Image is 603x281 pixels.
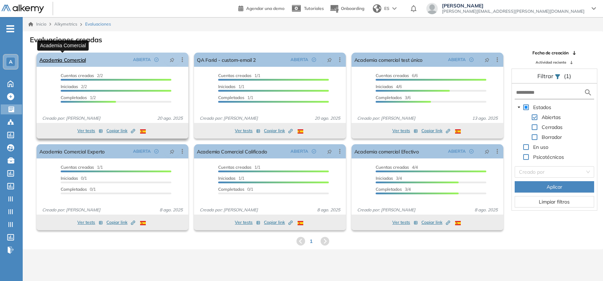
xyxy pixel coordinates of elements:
[61,73,94,78] span: Cuentas creadas
[455,129,461,134] img: ESP
[564,72,571,80] span: (1)
[106,218,135,227] button: Copiar link
[330,1,364,16] button: Onboarding
[376,164,409,170] span: Cuentas creadas
[61,187,96,192] span: 0/1
[164,54,180,65] button: pushpin
[61,84,78,89] span: Iniciadas
[469,149,474,153] span: check-circle
[312,115,343,121] span: 20 ago. 2025
[442,3,585,9] span: [PERSON_NAME]
[421,219,450,226] span: Copiar link
[354,207,418,213] span: Creado por: [PERSON_NAME]
[61,164,94,170] span: Cuentas creadas
[542,134,562,140] span: Borrador
[469,58,474,62] span: check-circle
[218,164,251,170] span: Cuentas creadas
[61,95,96,100] span: 1/2
[536,60,566,65] span: Actividad reciente
[246,6,284,11] span: Agendar una demo
[106,219,135,226] span: Copiar link
[170,148,175,154] span: pushpin
[392,126,418,135] button: Ver tests
[354,115,418,121] span: Creado por: [PERSON_NAME]
[532,50,569,56] span: Fecha de creación
[341,6,364,11] span: Onboarding
[376,73,418,78] span: 6/6
[469,115,500,121] span: 13 ago. 2025
[77,218,103,227] button: Ver tests
[376,175,402,181] span: 3/4
[354,53,422,67] a: Academia comercial test único
[140,129,146,134] img: ESP
[154,58,159,62] span: check-circle
[218,95,253,100] span: 1/1
[106,126,135,135] button: Copiar link
[485,57,489,63] span: pushpin
[197,144,267,158] a: Academia Comercial Calificado
[540,133,563,141] span: Borrador
[30,36,102,44] h3: Evaluaciones creadas
[61,95,87,100] span: Completados
[376,95,402,100] span: Completados
[264,219,293,226] span: Copiar link
[218,95,244,100] span: Completados
[421,128,450,134] span: Copiar link
[85,21,111,27] span: Evaluaciones
[376,73,409,78] span: Cuentas creadas
[517,106,521,109] span: caret-down
[540,113,562,121] span: Abiertas
[235,218,260,227] button: Ver tests
[298,129,303,134] img: ESP
[537,72,555,80] span: Filtrar
[291,148,308,155] span: ABIERTA
[533,104,551,110] span: Estados
[133,148,151,155] span: ABIERTA
[39,207,103,213] span: Creado por: [PERSON_NAME]
[197,207,261,213] span: Creado por: [PERSON_NAME]
[354,144,419,158] a: Academia comercial Efectivo
[61,175,87,181] span: 0/1
[218,175,244,181] span: 1/1
[312,149,316,153] span: check-circle
[314,207,343,213] span: 8 ago. 2025
[392,218,418,227] button: Ver tests
[455,221,461,225] img: ESP
[140,221,146,225] img: ESP
[154,115,186,121] span: 20 ago. 2025
[376,187,402,192] span: Completados
[542,114,561,120] span: Abiertas
[218,175,236,181] span: Iniciadas
[218,84,236,89] span: Iniciadas
[479,54,495,65] button: pushpin
[37,40,89,50] div: Academia Comercial
[532,153,565,161] span: Psicotécnicos
[392,7,397,10] img: arrow
[421,126,450,135] button: Copiar link
[218,187,253,192] span: 0/1
[542,124,563,130] span: Cerradas
[421,218,450,227] button: Copiar link
[157,207,186,213] span: 8 ago. 2025
[327,57,332,63] span: pushpin
[532,103,553,112] span: Estados
[77,126,103,135] button: Ver tests
[448,56,466,63] span: ABIERTA
[312,58,316,62] span: check-circle
[472,207,500,213] span: 8 ago. 2025
[133,56,151,63] span: ABIERTA
[238,4,284,12] a: Agendar una demo
[376,84,402,89] span: 4/6
[584,88,592,97] img: search icon
[61,187,87,192] span: Completados
[540,123,564,131] span: Cerradas
[170,57,175,63] span: pushpin
[304,6,324,11] span: Tutoriales
[327,148,332,154] span: pushpin
[298,221,303,225] img: ESP
[376,175,393,181] span: Iniciadas
[384,5,389,12] span: ES
[54,21,77,27] span: Alkymetrics
[9,59,12,65] span: A
[376,164,418,170] span: 4/4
